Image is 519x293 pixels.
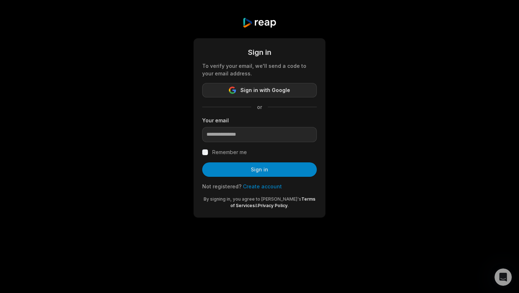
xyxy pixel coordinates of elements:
a: Terms of Services [230,196,315,208]
a: Privacy Policy [258,203,288,208]
span: Not registered? [202,183,241,189]
span: By signing in, you agree to [PERSON_NAME]'s [204,196,301,202]
label: Your email [202,117,317,124]
div: Sign in [202,47,317,58]
a: Create account [243,183,282,189]
div: To verify your email, we'll send a code to your email address. [202,62,317,77]
span: or [251,103,268,111]
span: & [255,203,258,208]
span: . [288,203,289,208]
button: Sign in [202,162,317,177]
span: Sign in with Google [240,86,290,95]
img: reap [242,17,276,28]
iframe: Intercom live chat [494,268,512,286]
button: Sign in with Google [202,83,317,97]
label: Remember me [212,148,247,157]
